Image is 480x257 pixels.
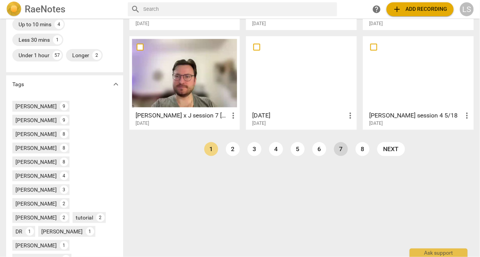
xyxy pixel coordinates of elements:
[291,142,305,156] a: Page 5
[369,111,463,120] h3: Corey session 4 5/18
[15,130,57,138] div: [PERSON_NAME]
[269,142,283,156] a: Page 4
[110,78,122,90] button: Show more
[60,130,68,138] div: 8
[312,142,326,156] a: Page 6
[356,142,370,156] a: Page 8
[346,111,355,120] span: more_vert
[393,5,448,14] span: Add recording
[249,39,354,126] a: [DATE][DATE]
[131,5,140,14] span: search
[334,142,348,156] a: Page 7
[6,2,122,17] a: LogoRaeNotes
[60,241,68,250] div: 1
[136,120,149,127] span: [DATE]
[15,228,22,235] div: DR
[369,20,383,27] span: [DATE]
[136,20,149,27] span: [DATE]
[377,142,405,156] a: next
[460,2,474,16] button: LS
[15,158,57,166] div: [PERSON_NAME]
[60,158,68,166] div: 8
[15,102,57,110] div: [PERSON_NAME]
[60,102,68,111] div: 9
[226,142,240,156] a: Page 2
[372,5,381,14] span: help
[248,142,261,156] a: Page 3
[25,4,65,15] h2: RaeNotes
[60,213,68,222] div: 2
[86,227,94,236] div: 1
[204,142,218,156] a: Page 1 is your current page
[252,111,346,120] h3: May.19.2025
[369,120,383,127] span: [DATE]
[463,111,472,120] span: more_vert
[96,213,105,222] div: 2
[410,248,468,257] div: Ask support
[53,35,62,44] div: 1
[15,186,57,194] div: [PERSON_NAME]
[229,111,238,120] span: more_vert
[76,214,93,221] div: tutorial
[19,36,50,44] div: Less 30 mins
[252,120,266,127] span: [DATE]
[12,80,24,89] p: Tags
[60,144,68,152] div: 8
[132,39,237,126] a: [PERSON_NAME] x J session 7 [DATE][DATE]
[143,3,334,15] input: Search
[53,51,62,60] div: 57
[72,51,89,59] div: Longer
[15,200,57,208] div: [PERSON_NAME]
[15,242,57,249] div: [PERSON_NAME]
[15,116,57,124] div: [PERSON_NAME]
[19,20,51,28] div: Up to 10 mins
[41,228,83,235] div: [PERSON_NAME]
[393,5,402,14] span: add
[15,172,57,180] div: [PERSON_NAME]
[60,172,68,180] div: 4
[15,144,57,152] div: [PERSON_NAME]
[252,20,266,27] span: [DATE]
[111,80,120,89] span: expand_more
[60,186,68,194] div: 3
[6,2,22,17] img: Logo
[54,20,64,29] div: 4
[60,199,68,208] div: 2
[92,51,102,60] div: 2
[370,2,383,16] a: Help
[60,116,68,124] div: 9
[25,227,34,236] div: 1
[366,39,471,126] a: [PERSON_NAME] session 4 5/18[DATE]
[15,214,57,221] div: [PERSON_NAME]
[387,2,454,16] button: Upload
[19,51,49,59] div: Under 1 hour
[136,111,229,120] h3: Emanuel x J session 7 5-30-25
